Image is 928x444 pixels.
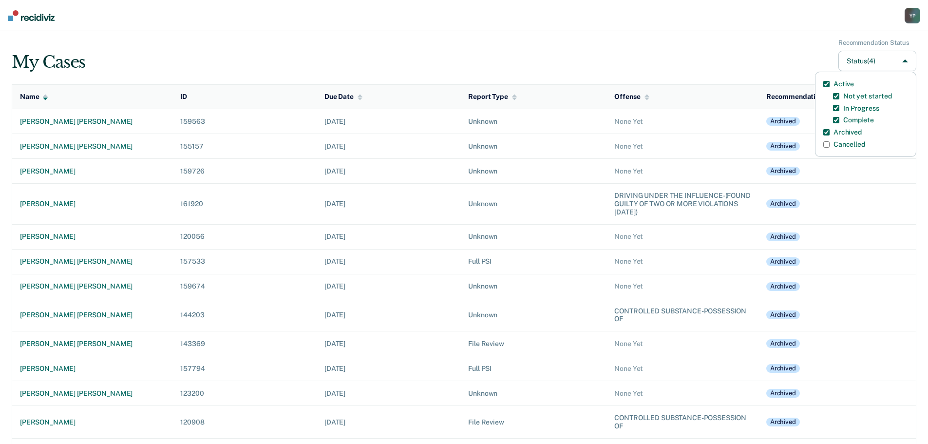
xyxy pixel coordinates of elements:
div: DRIVING UNDER THE INFLUENCE-(FOUND GUILTY OF TWO OR MORE VIOLATIONS [DATE]) [614,192,750,216]
td: [DATE] [317,356,460,381]
div: [PERSON_NAME] [PERSON_NAME] [20,282,165,290]
td: [DATE] [317,184,460,224]
div: Offense [614,93,649,101]
label: Not yet started [843,92,892,100]
td: Full PSI [460,249,606,274]
td: Full PSI [460,356,606,381]
div: Recommendation Status [838,39,909,47]
div: None Yet [614,167,750,175]
td: 144203 [172,299,317,331]
div: None Yet [614,282,750,290]
td: 123200 [172,381,317,406]
td: Unknown [460,274,606,299]
div: CONTROLLED SUBSTANCE-POSSESSION OF [614,307,750,324]
td: 157533 [172,249,317,274]
label: In Progress [843,104,879,113]
div: [PERSON_NAME] [PERSON_NAME] [20,311,165,319]
div: ID [180,93,187,101]
div: Archived [766,310,800,319]
td: [DATE] [317,299,460,331]
label: Complete [843,116,874,124]
div: [PERSON_NAME] [20,365,165,373]
label: Archived [833,128,862,136]
div: Archived [766,167,800,175]
td: [DATE] [317,159,460,184]
td: 159674 [172,274,317,299]
td: Unknown [460,159,606,184]
button: Status(4) [838,51,916,72]
div: None Yet [614,232,750,241]
td: [DATE] [317,109,460,134]
div: Archived [766,232,800,241]
div: [PERSON_NAME] [20,167,165,175]
td: 159563 [172,109,317,134]
div: Archived [766,418,800,426]
label: Cancelled [833,140,865,149]
td: [DATE] [317,331,460,356]
div: None Yet [614,142,750,151]
td: [DATE] [317,274,460,299]
div: My Cases [12,52,85,72]
div: None Yet [614,117,750,126]
div: Name [20,93,48,101]
div: None Yet [614,389,750,398]
td: 161920 [172,184,317,224]
div: [PERSON_NAME] [PERSON_NAME] [20,257,165,266]
div: Report Type [468,93,516,101]
td: 120908 [172,406,317,439]
td: [DATE] [317,381,460,406]
label: Active [833,80,854,88]
div: [PERSON_NAME] [PERSON_NAME] [20,117,165,126]
div: Archived [766,257,800,266]
td: 120056 [172,224,317,249]
div: Archived [766,282,800,291]
img: Recidiviz [8,10,55,21]
td: 155157 [172,134,317,159]
div: [PERSON_NAME] [20,200,165,208]
td: [DATE] [317,249,460,274]
div: [PERSON_NAME] [PERSON_NAME] [20,142,165,151]
td: Unknown [460,109,606,134]
div: Archived [766,364,800,373]
td: Unknown [460,134,606,159]
td: Unknown [460,184,606,224]
div: CONTROLLED SUBSTANCE-POSSESSION OF [614,414,750,430]
div: Archived [766,199,800,208]
td: 159726 [172,159,317,184]
div: None Yet [614,340,750,348]
td: [DATE] [317,224,460,249]
div: [PERSON_NAME] [PERSON_NAME] [20,389,165,398]
td: 143369 [172,331,317,356]
div: None Yet [614,365,750,373]
td: File Review [460,406,606,439]
td: File Review [460,331,606,356]
div: Recommendation Status [766,93,855,101]
div: Archived [766,339,800,348]
div: [PERSON_NAME] [PERSON_NAME] [20,340,165,348]
button: YP [905,8,920,23]
td: [DATE] [317,134,460,159]
td: Unknown [460,299,606,331]
div: Archived [766,389,800,398]
div: Archived [766,142,800,151]
div: Due Date [324,93,362,101]
td: [DATE] [317,406,460,439]
div: None Yet [614,257,750,266]
div: Y P [905,8,920,23]
div: Archived [766,117,800,126]
td: Unknown [460,224,606,249]
td: Unknown [460,381,606,406]
div: [PERSON_NAME] [20,232,165,241]
td: 157794 [172,356,317,381]
div: [PERSON_NAME] [20,418,165,426]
